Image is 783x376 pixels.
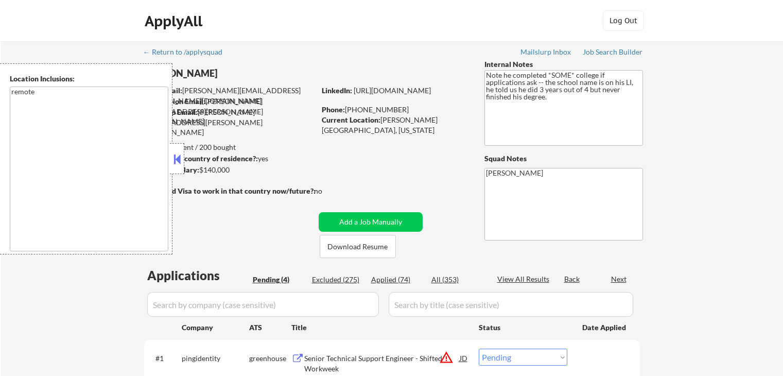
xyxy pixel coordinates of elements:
div: Applied (74) [371,275,423,285]
div: 75 sent / 200 bought [144,142,315,152]
a: ← Return to /applysquad [143,48,232,58]
div: Title [291,322,469,333]
a: Job Search Builder [583,48,643,58]
div: [PERSON_NAME][GEOGRAPHIC_DATA], [US_STATE] [322,115,467,135]
div: ApplyAll [145,12,205,30]
div: Job Search Builder [583,48,643,56]
div: ← Return to /applysquad [143,48,232,56]
div: greenhouse [249,353,291,364]
strong: Can work in country of residence?: [144,154,258,163]
div: Status [479,318,567,336]
strong: LinkedIn: [322,86,352,95]
div: Mailslurp Inbox [520,48,572,56]
button: Add a Job Manually [319,212,423,232]
div: Squad Notes [484,153,643,164]
div: Senior Technical Support Engineer - Shifted Workweek [304,353,460,373]
button: warning_amber [439,350,454,365]
a: [URL][DOMAIN_NAME] [354,86,431,95]
div: [PERSON_NAME][EMAIL_ADDRESS][PERSON_NAME][DOMAIN_NAME] [145,96,315,127]
input: Search by company (case sensitive) [147,292,379,317]
button: Download Resume [320,235,396,258]
div: Date Applied [582,322,628,333]
strong: Will need Visa to work in that country now/future?: [144,186,316,195]
div: [PERSON_NAME] [144,67,356,80]
div: [PERSON_NAME][EMAIL_ADDRESS][PERSON_NAME][DOMAIN_NAME] [145,86,315,106]
div: pingidentity [182,353,249,364]
div: View All Results [497,274,552,284]
strong: Current Location: [322,115,380,124]
div: Company [182,322,249,333]
input: Search by title (case sensitive) [389,292,633,317]
div: Back [564,274,581,284]
strong: Phone: [322,105,345,114]
div: Location Inclusions: [10,74,168,84]
div: no [314,186,343,196]
div: ATS [249,322,291,333]
div: Next [611,274,628,284]
div: JD [459,349,469,367]
div: Excluded (275) [312,275,363,285]
div: yes [144,153,312,164]
div: Applications [147,269,249,282]
div: Internal Notes [484,59,643,70]
button: Log Out [603,10,644,31]
div: $140,000 [144,165,315,175]
div: [PHONE_NUMBER] [322,105,467,115]
div: #1 [155,353,173,364]
div: [PERSON_NAME][EMAIL_ADDRESS][PERSON_NAME][DOMAIN_NAME] [144,107,315,138]
div: All (353) [431,275,483,285]
div: Pending (4) [253,275,304,285]
a: Mailslurp Inbox [520,48,572,58]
